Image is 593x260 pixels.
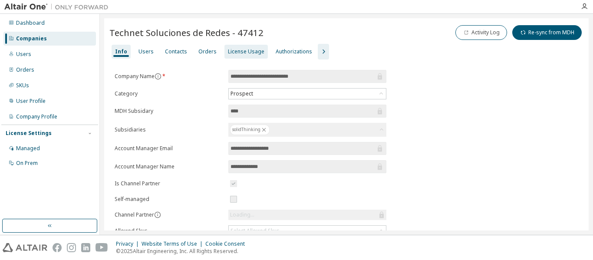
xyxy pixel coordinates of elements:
[16,35,47,42] div: Companies
[228,48,264,55] div: License Usage
[3,243,47,252] img: altair_logo.svg
[16,160,38,167] div: On Prem
[116,247,250,255] p: © 2025 Altair Engineering, Inc. All Rights Reserved.
[16,113,57,120] div: Company Profile
[205,240,250,247] div: Cookie Consent
[115,48,127,55] div: Info
[115,126,223,133] label: Subsidiaries
[198,48,217,55] div: Orders
[155,73,161,80] button: information
[165,48,187,55] div: Contacts
[96,243,108,252] img: youtube.svg
[115,108,223,115] label: MDH Subsidary
[16,145,40,152] div: Managed
[142,240,205,247] div: Website Terms of Use
[115,163,223,170] label: Account Manager Name
[231,227,280,234] div: Select Allowed Skus
[4,3,113,11] img: Altair One
[6,130,52,137] div: License Settings
[138,48,154,55] div: Users
[230,211,254,218] div: Loading...
[455,25,507,40] button: Activity Log
[512,25,582,40] button: Re-sync from MDH
[276,48,312,55] div: Authorizations
[116,240,142,247] div: Privacy
[228,210,386,220] div: Loading...
[115,196,223,203] label: Self-managed
[115,90,223,97] label: Category
[154,211,161,218] button: information
[109,26,264,39] span: Technet Soluciones de Redes - 47412
[16,20,45,26] div: Dashboard
[229,226,386,236] div: Select Allowed Skus
[115,73,223,80] label: Company Name
[67,243,76,252] img: instagram.svg
[228,123,386,137] div: solidThinking
[115,211,154,218] label: Channel Partner
[16,51,31,58] div: Users
[229,89,386,99] div: Prospect
[16,66,34,73] div: Orders
[81,243,90,252] img: linkedin.svg
[115,145,223,152] label: Account Manager Email
[230,125,270,135] div: solidThinking
[115,227,223,234] label: Allowed Skus
[115,180,223,187] label: Is Channel Partner
[16,82,29,89] div: SKUs
[53,243,62,252] img: facebook.svg
[229,89,254,99] div: Prospect
[16,98,46,105] div: User Profile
